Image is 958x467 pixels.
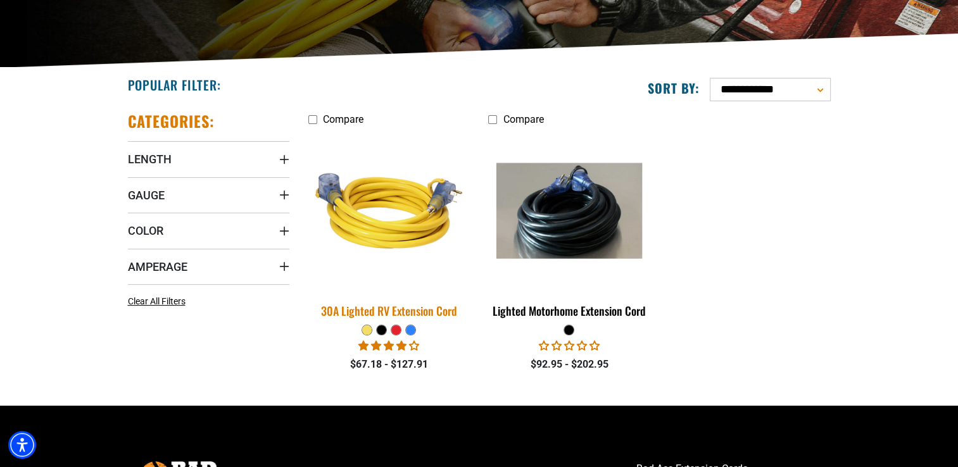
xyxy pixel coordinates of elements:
img: yellow [300,130,477,292]
a: Clear All Filters [128,295,191,308]
a: yellow 30A Lighted RV Extension Cord [308,132,470,324]
div: Accessibility Menu [8,431,36,459]
span: Clear All Filters [128,296,186,306]
div: $92.95 - $202.95 [488,357,650,372]
summary: Length [128,141,289,177]
a: black Lighted Motorhome Extension Cord [488,132,650,324]
label: Sort by: [648,80,700,96]
summary: Amperage [128,249,289,284]
div: 30A Lighted RV Extension Cord [308,305,470,316]
span: Compare [503,113,543,125]
span: Color [128,223,163,238]
span: 0.00 stars [539,340,600,352]
span: Length [128,152,172,166]
h2: Categories: [128,111,215,131]
span: Amperage [128,259,187,274]
summary: Color [128,213,289,248]
span: 4.11 stars [358,340,419,352]
div: $67.18 - $127.91 [308,357,470,372]
span: Compare [323,113,363,125]
div: Lighted Motorhome Extension Cord [488,305,650,316]
img: black [489,163,649,259]
span: Gauge [128,188,165,202]
summary: Gauge [128,177,289,213]
h2: Popular Filter: [128,77,221,93]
